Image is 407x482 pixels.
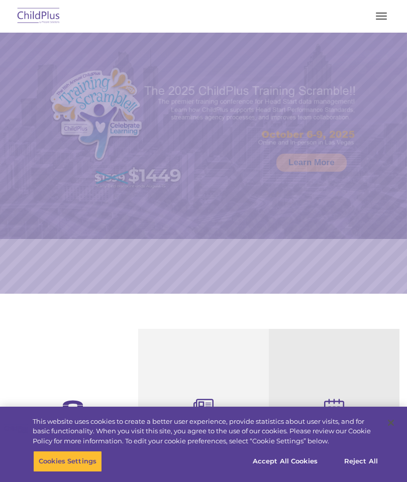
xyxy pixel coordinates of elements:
img: ChildPlus by Procare Solutions [15,5,62,28]
button: Reject All [330,451,392,472]
div: This website uses cookies to create a better user experience, provide statistics about user visit... [33,417,379,446]
button: Cookies Settings [33,451,102,472]
a: Learn More [276,154,347,172]
button: Accept All Cookies [247,451,323,472]
button: Close [380,412,402,434]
